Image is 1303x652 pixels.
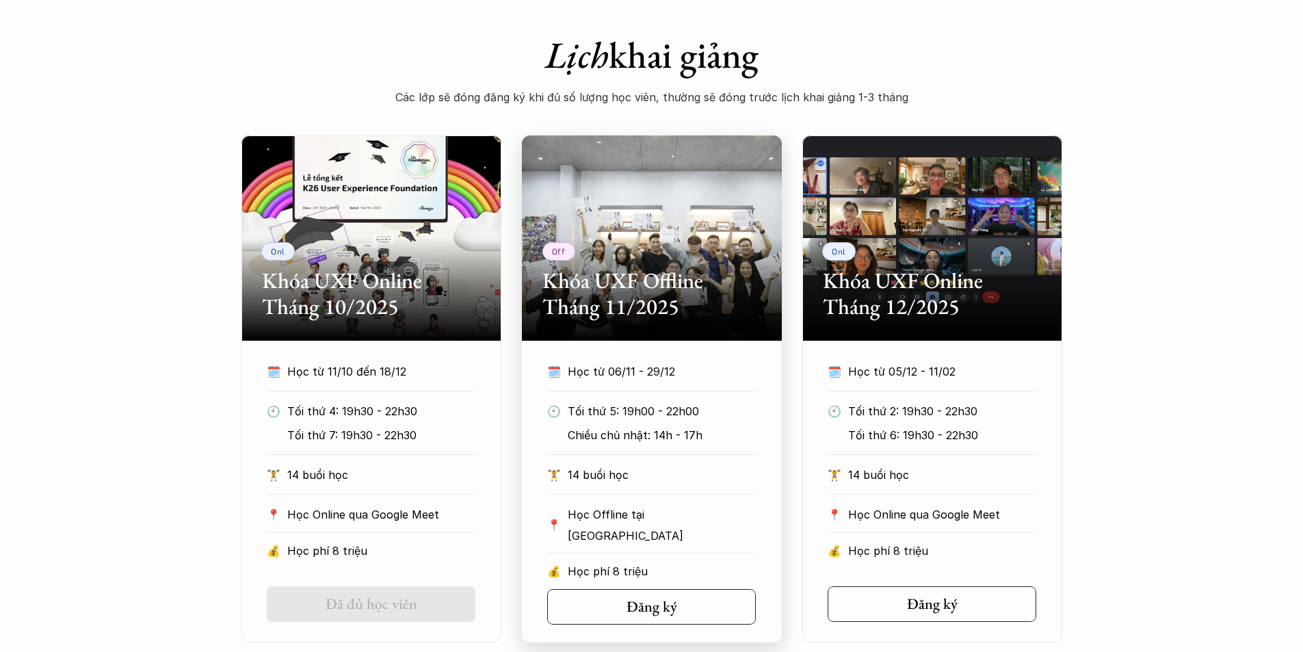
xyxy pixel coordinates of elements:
[287,361,450,382] p: Học từ 11/10 đến 18/12
[568,361,731,382] p: Học từ 06/11 - 29/12
[832,246,846,256] p: Onl
[848,361,1011,382] p: Học từ 05/12 - 11/02
[287,401,475,421] p: Tối thứ 4: 19h30 - 22h30
[848,425,1036,445] p: Tối thứ 6: 19h30 - 22h30
[823,268,1042,320] h2: Khóa UXF Online Tháng 12/2025
[828,361,841,382] p: 🗓️
[848,465,1036,485] p: 14 buổi học
[568,401,756,421] p: Tối thứ 5: 19h00 - 22h00
[545,31,609,79] em: Lịch
[271,246,285,256] p: Onl
[828,540,841,561] p: 💰
[326,595,417,613] h5: Đã đủ học viên
[547,401,561,421] p: 🕙
[828,586,1036,622] a: Đăng ký
[828,465,841,485] p: 🏋️
[848,504,1036,525] p: Học Online qua Google Meet
[267,465,280,485] p: 🏋️
[907,595,958,613] h5: Đăng ký
[547,589,756,625] a: Đăng ký
[828,508,841,521] p: 📍
[547,561,561,582] p: 💰
[547,465,561,485] p: 🏋️
[287,465,475,485] p: 14 buổi học
[568,425,756,445] p: Chiều chủ nhật: 14h - 17h
[848,540,1036,561] p: Học phí 8 triệu
[267,540,280,561] p: 💰
[828,401,841,421] p: 🕙
[552,246,566,256] p: Off
[547,361,561,382] p: 🗓️
[848,401,1036,421] p: Tối thứ 2: 19h30 - 22h30
[287,504,475,525] p: Học Online qua Google Meet
[568,465,756,485] p: 14 buổi học
[568,561,756,582] p: Học phí 8 triệu
[378,87,925,107] p: Các lớp sẽ đóng đăng ký khi đủ số lượng học viên, thường sẽ đóng trước lịch khai giảng 1-3 tháng
[378,33,925,77] h1: khai giảng
[267,508,280,521] p: 📍
[267,361,280,382] p: 🗓️
[542,268,761,320] h2: Khóa UXF Offline Tháng 11/2025
[287,425,475,445] p: Tối thứ 7: 19h30 - 22h30
[262,268,481,320] h2: Khóa UXF Online Tháng 10/2025
[267,401,280,421] p: 🕙
[568,504,756,546] p: Học Offline tại [GEOGRAPHIC_DATA]
[287,540,475,561] p: Học phí 8 triệu
[547,519,561,532] p: 📍
[627,598,677,616] h5: Đăng ký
